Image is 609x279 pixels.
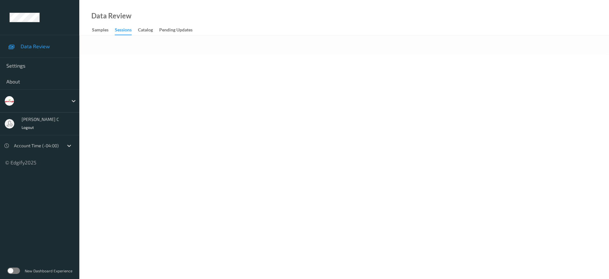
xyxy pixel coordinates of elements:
div: Catalog [138,27,153,35]
div: Data Review [91,13,131,19]
a: Pending Updates [159,26,199,35]
a: Sessions [115,26,138,35]
div: Samples [92,27,108,35]
div: Sessions [115,27,132,35]
a: Catalog [138,26,159,35]
a: Samples [92,26,115,35]
div: Pending Updates [159,27,193,35]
